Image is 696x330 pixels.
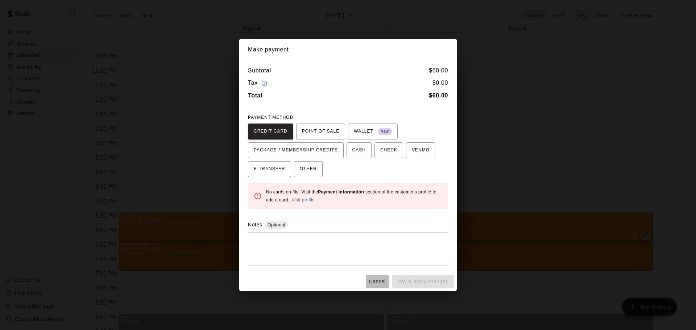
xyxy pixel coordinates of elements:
span: CASH [352,145,366,156]
span: WALLET [354,126,392,137]
span: E-TRANSFER [254,163,285,175]
h6: $ 60.00 [429,66,448,75]
a: Visit profile [291,197,315,202]
b: Payment Information [318,189,364,195]
span: VENMO [412,145,430,156]
button: WALLET New [348,124,398,139]
h2: Make payment [239,39,457,60]
span: PACKAGE / MEMBERSHIP CREDITS [254,145,338,156]
span: No cards on file. Visit the section of the customer's profile to add a card. [266,189,436,202]
span: POINT OF SALE [302,126,339,137]
h6: Subtotal [248,66,271,75]
label: Notes [248,222,262,227]
span: CHECK [380,145,397,156]
button: E-TRANSFER [248,161,291,177]
span: CREDIT CARD [254,126,287,137]
b: Total [248,92,262,99]
button: Cancel [366,275,389,288]
span: Optional [265,222,288,227]
button: CASH [347,142,372,158]
button: OTHER [294,161,323,177]
h6: $ 0.00 [432,78,448,88]
span: OTHER [300,163,317,175]
button: VENMO [406,142,435,158]
h6: Tax [248,78,269,88]
span: PAYMENT METHOD [248,115,293,120]
button: PACKAGE / MEMBERSHIP CREDITS [248,142,344,158]
button: CREDIT CARD [248,124,293,139]
button: CHECK [374,142,403,158]
button: POINT OF SALE [296,124,345,139]
span: New [378,127,392,137]
b: $ 60.00 [429,92,448,99]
